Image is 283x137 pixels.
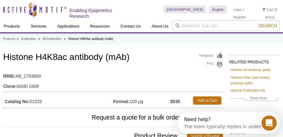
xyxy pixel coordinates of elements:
input: Keyword, Cat. No. [172,20,280,31]
strong: $530 [170,99,180,104]
button: Search [257,23,279,29]
div: The team typically replies in under 3m [7,10,92,17]
li: » [17,37,19,41]
strong: Clone: [3,83,17,89]
li: » [64,37,66,41]
strong: Format: [113,99,129,104]
div: Open Intercom Messenger [3,3,111,20]
h2: RELATED PRODUCTS [229,55,280,66]
a: Products [3,36,15,42]
img: Your Cart [262,8,265,11]
iframe: Intercom live chat [262,115,277,131]
a: Services [27,20,50,32]
a: All Antibodies [43,36,62,42]
a: Cart [262,7,274,12]
a: English [209,6,227,13]
a: Show More [231,95,279,102]
iframe: Intercom live chat discovery launcher [178,112,280,134]
td: AB_2793669 [3,69,223,80]
li: Histone H4K8ac antibody (mAb) [68,37,113,41]
strong: Catalog No: [5,99,30,104]
a: Feedback [199,52,223,59]
a: Applications [53,20,83,32]
a: Add to Cart [193,96,221,105]
a: Login [233,7,242,12]
a: Resources [86,20,113,32]
div: Need help? [7,5,92,10]
li: (0 items) [260,6,280,21]
a: Register [233,15,246,19]
span: Request a quote for a bulk order [3,113,190,122]
strong: RRID: [3,73,15,79]
td: 100 µg [113,95,170,106]
li: | [244,6,244,13]
h2: Enabling Epigenetics Research [69,8,122,19]
li: » [38,37,40,41]
a: Histone H4 antibody (pAb) [231,67,271,73]
a: Print [199,61,223,68]
h1: Histone H4K8ac antibody (mAb) [3,52,223,63]
a: Contact Us [117,20,144,32]
a: [GEOGRAPHIC_DATA] [164,6,206,13]
h2: Technical Data Sheet [229,124,280,135]
span: Search [259,23,277,28]
a: Histone Purification Kit [231,88,265,93]
td: 61525 [3,95,113,106]
a: Antibodies [21,36,36,42]
td: MABI 0408 [3,80,223,90]
a: About Us [148,20,172,32]
a: Histone H4ac (pan-acetyl) antibody (pAb) [231,75,279,86]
